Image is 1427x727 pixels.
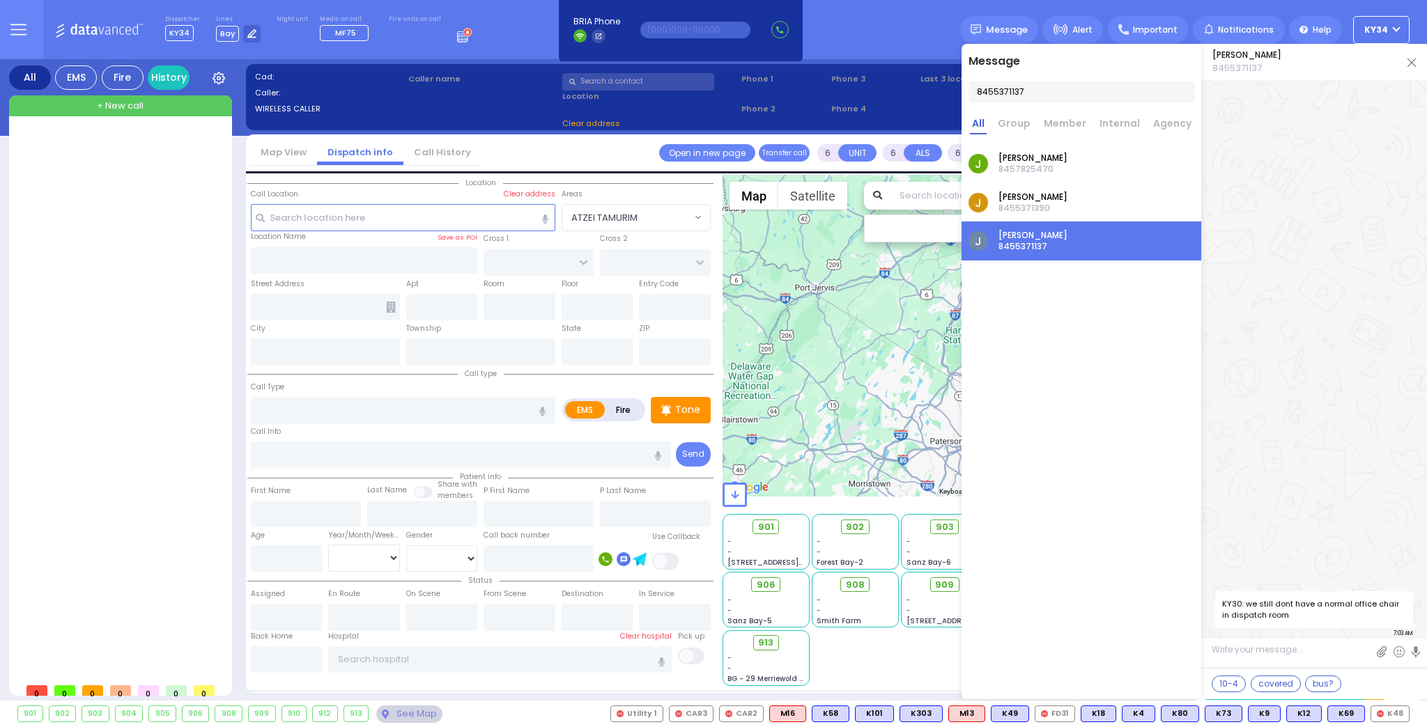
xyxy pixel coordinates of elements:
[328,631,359,642] label: Hospital
[562,204,711,230] span: ATZEI TAMURIM
[758,520,774,534] span: 901
[758,636,773,650] span: 913
[251,231,306,242] label: Location Name
[1286,705,1322,722] div: K12
[1215,591,1413,628] span: KY30: we still dont have a normal office chair in dispatch room
[1035,705,1075,722] div: FD31
[812,705,849,722] div: BLS
[1161,705,1199,722] div: K80
[166,685,187,696] span: 0
[969,193,988,212] span: J
[255,87,404,99] label: Caller:
[907,605,911,616] span: -
[1122,705,1155,722] div: K4
[1394,630,1413,638] span: 7:03 AM
[1161,705,1199,722] div: BLS
[1212,61,1281,75] span: 8455371137
[116,706,143,721] div: 904
[678,631,704,642] label: Pick up
[817,616,861,626] span: Smith Farm
[562,73,714,91] input: Search a contact
[669,705,713,722] div: CAR3
[675,710,682,717] img: red-radio-icon.svg
[904,144,942,162] button: ALS
[328,646,672,673] input: Search hospital
[1407,58,1416,67] img: times-circle.png
[249,706,275,721] div: 909
[565,401,605,419] label: EMS
[778,182,847,210] button: Show satellite imagery
[367,485,407,496] label: Last Name
[610,705,663,722] div: Utility 1
[727,652,732,663] span: -
[461,575,500,586] span: Status
[403,146,481,159] a: Call History
[1097,116,1142,134] a: Internal
[727,536,732,547] span: -
[26,685,47,696] span: 0
[54,685,75,696] span: 0
[640,22,750,38] input: (000)000-00000
[255,71,404,83] label: Cad:
[726,478,772,497] a: Open this area in Google Maps (opens a new window)
[769,705,806,722] div: ALS
[652,531,700,542] label: Use Callback
[969,81,1194,102] input: Search
[251,279,304,290] label: Street Address
[727,595,732,605] span: -
[102,65,144,90] div: Fire
[1377,710,1384,717] img: red-radio-icon.svg
[313,706,337,721] div: 912
[759,144,810,162] button: Transfer call
[571,211,638,225] span: ATZEI TAMURIM
[727,616,772,626] span: Sanz Bay-5
[438,490,473,501] span: members
[194,685,215,696] span: 0
[562,279,578,290] label: Floor
[907,595,911,605] span: -
[986,23,1028,37] span: Message
[165,15,200,24] label: Dispatcher
[562,91,737,102] label: Location
[726,478,772,497] img: Google
[935,578,954,592] span: 909
[1212,675,1246,692] button: 10-4
[386,302,396,313] span: Other building occupants
[251,588,285,600] label: Assigned
[727,673,805,684] span: BG - 29 Merriewold S.
[317,146,403,159] a: Dispatch info
[907,557,951,568] span: Sanz Bay-6
[406,530,433,541] label: Gender
[148,65,190,90] a: History
[453,471,508,482] span: Patient info
[458,178,503,188] span: Location
[639,279,679,290] label: Entry Code
[1412,646,1420,657] img: Speech To Text
[251,530,265,541] label: Age
[900,705,943,722] div: K303
[408,73,557,85] label: Caller name
[573,15,620,28] span: BRIA Phone
[991,705,1029,722] div: BLS
[817,595,821,605] span: -
[741,103,826,115] span: Phone 2
[9,65,51,90] div: All
[562,323,581,334] label: State
[1072,24,1093,36] span: Alert
[216,15,261,24] label: Lines
[1313,24,1332,36] span: Help
[907,616,1038,626] span: [STREET_ADDRESS][PERSON_NAME]
[1205,705,1242,722] div: BLS
[18,706,43,721] div: 901
[277,15,308,24] label: Night unit
[255,103,404,115] label: WIRELESS CALLER
[907,536,911,547] span: -
[971,24,981,35] img: message.svg
[251,189,298,200] label: Call Location
[562,118,620,129] span: Clear address
[769,705,806,722] div: M16
[1327,705,1365,722] div: K69
[817,605,821,616] span: -
[484,279,504,290] label: Room
[998,230,1067,241] p: [PERSON_NAME]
